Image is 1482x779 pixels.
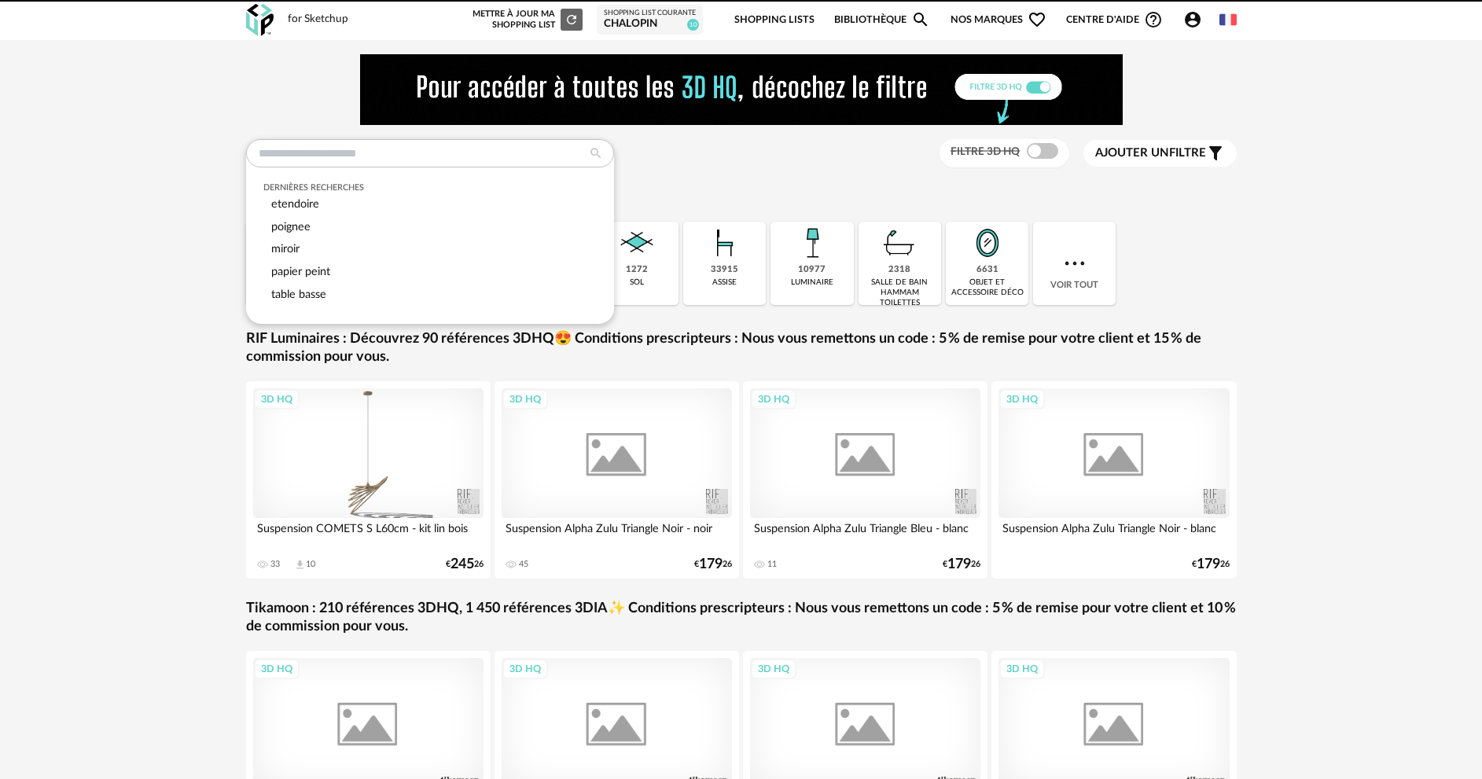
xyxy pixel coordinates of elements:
[911,10,930,29] span: Magnify icon
[878,222,921,264] img: Salle%20de%20bain.png
[616,222,658,264] img: Sol.png
[626,264,648,276] div: 1272
[502,518,733,549] div: Suspension Alpha Zulu Triangle Noir - noir
[991,381,1237,579] a: 3D HQ Suspension Alpha Zulu Triangle Noir - blanc €17926
[863,277,936,308] div: salle de bain hammam toilettes
[271,243,300,255] span: miroir
[694,559,732,570] div: € 26
[502,389,548,410] div: 3D HQ
[270,559,280,570] div: 33
[294,559,306,571] span: Download icon
[630,277,644,288] div: sol
[704,222,746,264] img: Assise.png
[834,2,930,39] a: BibliothèqueMagnify icon
[1197,559,1220,570] span: 179
[1183,10,1202,29] span: Account Circle icon
[791,277,833,288] div: luminaire
[743,381,988,579] a: 3D HQ Suspension Alpha Zulu Triangle Bleu - blanc 11 €17926
[450,559,474,570] span: 245
[246,381,491,579] a: 3D HQ Suspension COMETS S L60cm - kit lin bois 33 Download icon 10 €24526
[999,389,1045,410] div: 3D HQ
[254,659,300,679] div: 3D HQ
[360,54,1123,125] img: FILTRE%20HQ%20NEW_V1%20(4).gif
[951,2,1046,39] span: Nos marques
[998,518,1230,549] div: Suspension Alpha Zulu Triangle Noir - blanc
[1028,10,1046,29] span: Heart Outline icon
[767,559,777,570] div: 11
[751,389,796,410] div: 3D HQ
[1183,10,1209,29] span: Account Circle icon
[519,559,528,570] div: 45
[502,659,548,679] div: 3D HQ
[687,19,699,31] span: 10
[751,659,796,679] div: 3D HQ
[271,288,326,300] span: table basse
[976,264,998,276] div: 6631
[446,559,484,570] div: € 26
[999,659,1045,679] div: 3D HQ
[699,559,723,570] span: 179
[253,518,484,549] div: Suspension COMETS S L60cm - kit lin bois
[263,182,596,193] div: Dernières recherches
[246,600,1237,637] a: Tikamoon : 210 références 3DHQ, 1 450 références 3DIA✨ Conditions prescripteurs : Nous vous remet...
[246,330,1237,367] a: RIF Luminaires : Découvrez 90 références 3DHQ😍 Conditions prescripteurs : Nous vous remettons un ...
[1144,10,1163,29] span: Help Circle Outline icon
[951,277,1024,298] div: objet et accessoire déco
[798,264,826,276] div: 10977
[1219,11,1237,28] img: fr
[1066,10,1163,29] span: Centre d'aideHelp Circle Outline icon
[711,264,738,276] div: 33915
[469,9,583,31] div: Mettre à jour ma Shopping List
[947,559,971,570] span: 179
[564,15,579,24] span: Refresh icon
[712,277,737,288] div: assise
[271,198,319,210] span: etendoire
[1192,559,1230,570] div: € 26
[1206,144,1225,163] span: Filter icon
[254,389,300,410] div: 3D HQ
[306,559,315,570] div: 10
[604,9,696,31] a: Shopping List courante chalopin 10
[288,13,348,27] div: for Sketchup
[750,518,981,549] div: Suspension Alpha Zulu Triangle Bleu - blanc
[1095,145,1206,161] span: filtre
[1083,140,1237,167] button: Ajouter unfiltre Filter icon
[791,222,833,264] img: Luminaire.png
[246,4,274,36] img: OXP
[966,222,1009,264] img: Miroir.png
[271,221,311,233] span: poignee
[888,264,910,276] div: 2318
[951,146,1020,157] span: Filtre 3D HQ
[604,9,696,18] div: Shopping List courante
[1061,249,1089,277] img: more.7b13dc1.svg
[271,266,330,277] span: papier peint
[604,17,696,31] div: chalopin
[1095,147,1169,159] span: Ajouter un
[734,2,815,39] a: Shopping Lists
[943,559,980,570] div: € 26
[495,381,740,579] a: 3D HQ Suspension Alpha Zulu Triangle Noir - noir 45 €17926
[1033,222,1116,305] div: Voir tout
